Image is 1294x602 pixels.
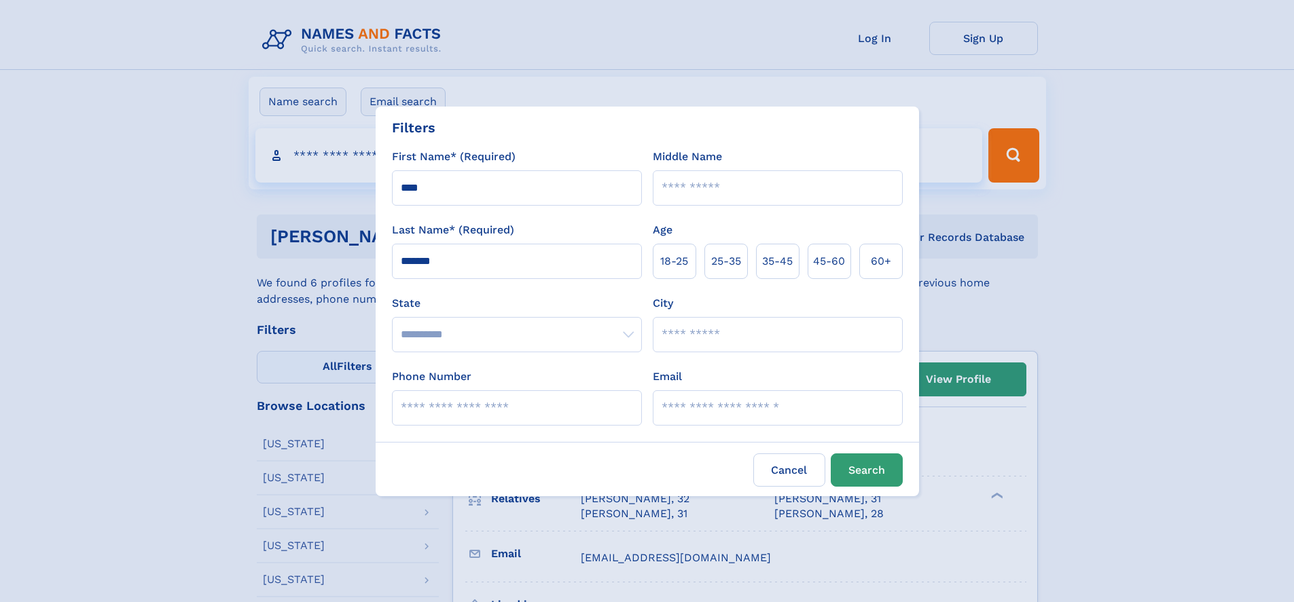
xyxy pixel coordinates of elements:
[392,295,642,312] label: State
[653,295,673,312] label: City
[813,253,845,269] span: 45‑60
[753,453,825,487] label: Cancel
[392,117,435,138] div: Filters
[653,149,722,165] label: Middle Name
[392,222,514,238] label: Last Name* (Required)
[392,149,516,165] label: First Name* (Required)
[660,253,688,269] span: 18‑25
[392,369,471,385] label: Phone Number
[653,369,682,385] label: Email
[653,222,672,238] label: Age
[831,453,903,487] button: Search
[711,253,741,269] span: 25‑35
[762,253,793,269] span: 35‑45
[871,253,891,269] span: 60+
